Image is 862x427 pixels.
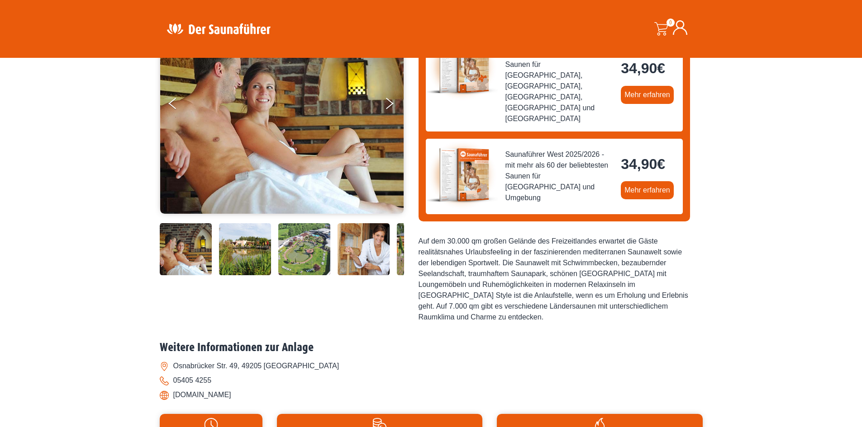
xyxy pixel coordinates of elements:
[426,139,498,211] img: der-saunafuehrer-2025-west.jpg
[169,94,191,117] button: Previous
[160,373,703,388] li: 05405 4255
[621,156,665,172] bdi: 34,90
[667,19,675,27] span: 0
[160,388,703,402] li: [DOMAIN_NAME]
[426,30,498,103] img: der-saunafuehrer-2025-nord.jpg
[657,60,665,76] span: €
[505,149,614,203] span: Saunaführer West 2025/2026 - mit mehr als 60 der beliebtesten Saunen für [GEOGRAPHIC_DATA] und Um...
[621,60,665,76] bdi: 34,90
[419,236,690,323] div: Auf dem 30.000 qm großen Gelände des Freizeitlandes erwartet die Gäste realitätsnahes Urlaubsfeel...
[621,181,674,199] a: Mehr erfahren
[160,359,703,373] li: Osnabrücker Str. 49, 49205 [GEOGRAPHIC_DATA]
[657,156,665,172] span: €
[384,94,407,117] button: Next
[160,341,703,355] h2: Weitere Informationen zur Anlage
[505,38,614,124] span: Saunaführer Nord 2025/2026 - mit mehr als 60 der beliebtesten Saunen für [GEOGRAPHIC_DATA], [GEOG...
[621,86,674,104] a: Mehr erfahren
